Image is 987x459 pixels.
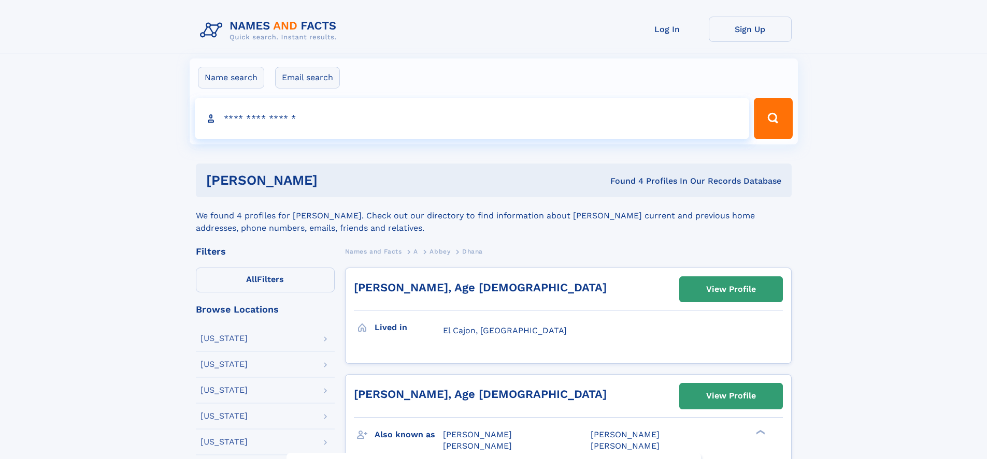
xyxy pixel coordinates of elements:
a: Log In [626,17,709,42]
h3: Also known as [375,426,443,443]
label: Email search [275,67,340,88]
a: View Profile [680,383,782,408]
a: [PERSON_NAME], Age [DEMOGRAPHIC_DATA] [354,281,607,294]
span: El Cajon, [GEOGRAPHIC_DATA] [443,325,567,335]
label: Filters [196,268,335,292]
div: [US_STATE] [201,412,248,420]
img: Logo Names and Facts [196,17,345,45]
a: [PERSON_NAME], Age [DEMOGRAPHIC_DATA] [354,388,607,401]
span: All [246,274,257,284]
div: [US_STATE] [201,386,248,394]
div: Filters [196,247,335,256]
h3: Lived in [375,319,443,336]
span: A [413,248,418,255]
a: Names and Facts [345,245,402,258]
span: Abbey [430,248,450,255]
span: [PERSON_NAME] [591,441,660,451]
div: ❯ [753,428,766,435]
div: View Profile [706,277,756,301]
span: [PERSON_NAME] [443,441,512,451]
div: Found 4 Profiles In Our Records Database [464,175,781,187]
a: Abbey [430,245,450,258]
a: A [413,245,418,258]
span: Dhana [462,248,483,255]
input: search input [195,98,750,139]
a: View Profile [680,277,782,302]
div: Browse Locations [196,305,335,314]
button: Search Button [754,98,792,139]
span: [PERSON_NAME] [591,430,660,439]
div: [US_STATE] [201,334,248,343]
div: [US_STATE] [201,438,248,446]
div: [US_STATE] [201,360,248,368]
a: Sign Up [709,17,792,42]
label: Name search [198,67,264,88]
div: We found 4 profiles for [PERSON_NAME]. Check out our directory to find information about [PERSON_... [196,197,792,234]
span: [PERSON_NAME] [443,430,512,439]
h1: [PERSON_NAME] [206,174,464,187]
div: View Profile [706,384,756,408]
